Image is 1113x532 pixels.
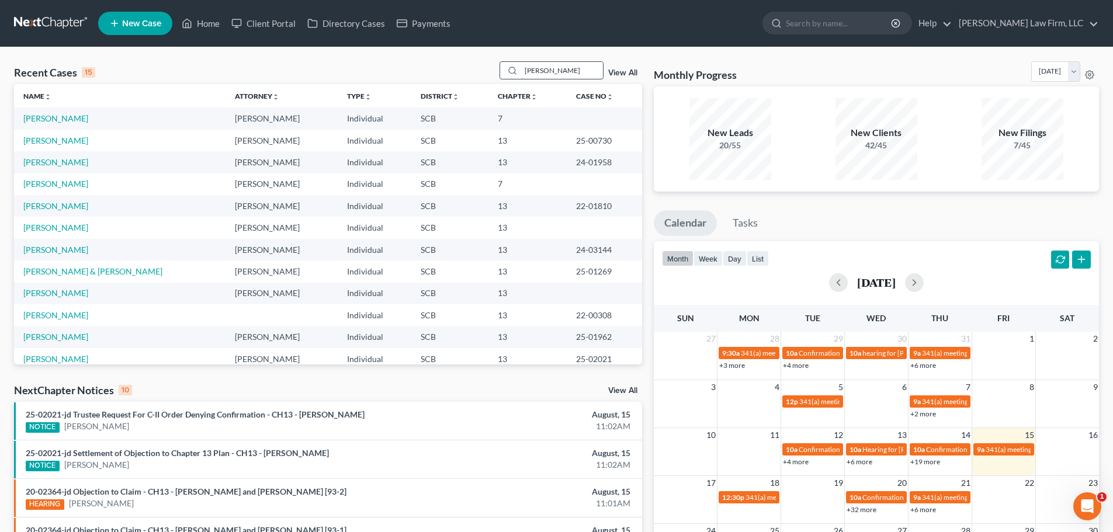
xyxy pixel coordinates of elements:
span: 21 [960,476,972,490]
td: 13 [488,304,567,326]
span: 10a [786,349,798,357]
span: Thu [931,313,948,323]
a: [PERSON_NAME] [23,245,88,255]
td: SCB [411,326,488,348]
span: 7 [965,380,972,394]
span: 8 [1028,380,1035,394]
span: 16 [1087,428,1099,442]
span: 10a [850,349,861,357]
span: Confirmation Hearing for La [PERSON_NAME] [926,445,1068,454]
div: NextChapter Notices [14,383,132,397]
span: 6 [901,380,908,394]
a: +32 more [847,505,876,514]
i: unfold_more [44,93,51,100]
td: Individual [338,151,411,173]
div: New Clients [835,126,917,140]
td: [PERSON_NAME] [226,107,338,129]
span: 20 [896,476,908,490]
span: 12:30p [722,493,744,502]
div: HEARING [26,499,64,510]
td: 13 [488,130,567,151]
td: 25-01269 [567,260,642,282]
button: list [747,251,769,266]
td: [PERSON_NAME] [226,283,338,304]
button: month [662,251,694,266]
a: [PERSON_NAME] [23,332,88,342]
a: Typeunfold_more [347,92,372,100]
td: SCB [411,260,488,282]
td: [PERSON_NAME] [226,173,338,195]
span: 1 [1097,492,1107,502]
div: August, 15 [436,447,630,459]
a: [PERSON_NAME] [23,354,88,364]
span: 17 [705,476,717,490]
span: 30 [896,332,908,346]
span: 341(a) meeting for [PERSON_NAME] [922,397,1035,406]
td: Individual [338,173,411,195]
span: 14 [960,428,972,442]
td: 22-00308 [567,304,642,326]
i: unfold_more [531,93,538,100]
span: 12p [786,397,798,406]
input: Search by name... [786,12,893,34]
td: Individual [338,260,411,282]
td: SCB [411,283,488,304]
div: 15 [82,67,95,78]
a: [PERSON_NAME] & [PERSON_NAME] [23,266,162,276]
span: 9a [913,349,921,357]
td: 25-02021 [567,348,642,370]
a: View All [608,69,637,77]
a: [PERSON_NAME] [23,135,88,145]
td: [PERSON_NAME] [226,217,338,238]
button: week [694,251,723,266]
div: NOTICE [26,461,60,471]
td: 13 [488,217,567,238]
a: Directory Cases [301,13,391,34]
td: Individual [338,107,411,129]
span: 11 [769,428,781,442]
a: Nameunfold_more [23,92,51,100]
td: 24-01958 [567,151,642,173]
span: 5 [837,380,844,394]
a: [PERSON_NAME] [64,459,129,471]
span: 19 [833,476,844,490]
span: Sun [677,313,694,323]
a: [PERSON_NAME] [23,157,88,167]
span: 29 [833,332,844,346]
div: 20/55 [689,140,771,151]
a: +6 more [910,505,936,514]
td: [PERSON_NAME] [226,239,338,260]
span: Tue [805,313,820,323]
span: Confirmation Date for [PERSON_NAME] [862,493,986,502]
span: Confirmation Hearing for [PERSON_NAME] & [PERSON_NAME] [799,445,994,454]
td: Individual [338,326,411,348]
span: 4 [774,380,781,394]
span: Sat [1060,313,1074,323]
a: Attorneyunfold_more [235,92,279,100]
span: 341(a) meeting for [PERSON_NAME] [986,445,1098,454]
td: 22-01810 [567,195,642,217]
div: Recent Cases [14,65,95,79]
span: 10a [850,445,861,454]
td: SCB [411,239,488,260]
a: Client Portal [226,13,301,34]
span: 1 [1028,332,1035,346]
a: 25-02021-jd Trustee Request For C-II Order Denying Confirmation - CH13 - [PERSON_NAME] [26,409,365,419]
a: Calendar [654,210,717,236]
a: Help [913,13,952,34]
td: [PERSON_NAME] [226,326,338,348]
span: 9a [913,397,921,406]
td: SCB [411,195,488,217]
td: Individual [338,239,411,260]
td: 13 [488,195,567,217]
div: August, 15 [436,486,630,498]
iframe: Intercom live chat [1073,492,1101,520]
td: 13 [488,283,567,304]
td: Individual [338,283,411,304]
span: 9 [1092,380,1099,394]
div: 7/45 [982,140,1063,151]
a: [PERSON_NAME] [23,201,88,211]
td: 13 [488,348,567,370]
span: 9a [977,445,984,454]
h3: Monthly Progress [654,68,737,82]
